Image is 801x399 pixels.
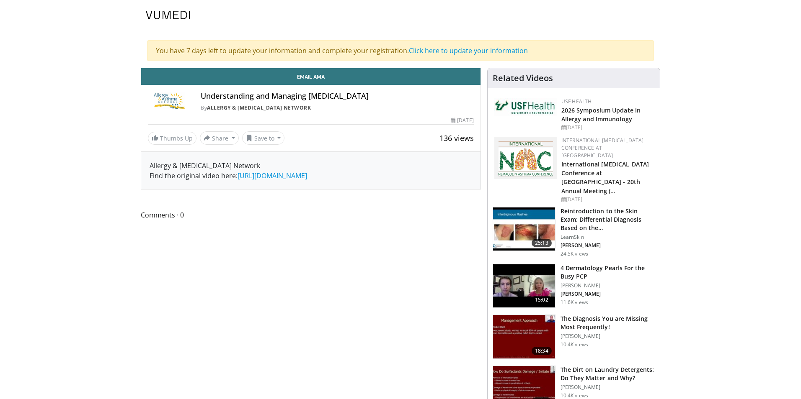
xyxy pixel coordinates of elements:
[141,210,481,220] span: Comments 0
[409,46,528,55] a: Click here to update your information
[451,117,473,124] div: [DATE]
[493,207,655,257] a: 25:13 Reintroduction to the Skin Exam: Differential Diagnosis Based on the… LearnSkin [PERSON_NAM...
[494,137,557,179] img: 9485e4e4-7c5e-4f02-b036-ba13241ea18b.png.150x105_q85_autocrop_double_scale_upscale_version-0.2.png
[439,133,474,143] span: 136 views
[148,132,196,145] a: Thumbs Up
[561,251,588,257] p: 24.5K views
[561,196,653,203] div: [DATE]
[141,68,481,85] a: Email Ama
[148,92,191,112] img: Allergy & Asthma Network
[561,234,655,240] p: LearnSkin
[561,315,655,331] h3: The Diagnosis You are Missing Most Frequently!
[493,73,553,83] h4: Related Videos
[561,291,655,297] p: John Barbieri
[242,131,285,145] button: Save to
[532,347,552,355] span: 18:34
[493,207,555,251] img: 022c50fb-a848-4cac-a9d8-ea0906b33a1b.150x105_q85_crop-smart_upscale.jpg
[561,159,653,194] h2: International Asthma Conference at Nemacolin - 20th Annual Meeting (Live and Virtual)
[561,366,655,382] h3: The Dirt on Laundry Detergents: Do They Matter and Why?
[532,296,552,304] span: 15:02
[146,11,190,19] img: VuMedi Logo
[561,264,655,281] h3: 4 Dermatology Pearls For the Busy PCP
[561,98,592,105] a: USF Health
[561,341,588,348] p: 10.4K views
[561,299,588,306] p: 11.6K views
[561,384,655,391] p: [PERSON_NAME]
[493,264,555,308] img: 04c704bc-886d-4395-b463-610399d2ca6d.150x105_q85_crop-smart_upscale.jpg
[561,124,653,131] div: [DATE]
[150,161,472,181] div: Allergy & [MEDICAL_DATA] Network Find the original video here:
[561,106,641,123] a: 2026 Symposium Update in Allergy and Immunology
[532,239,552,247] span: 25:13
[493,315,655,359] a: 18:34 The Diagnosis You are Missing Most Frequently! [PERSON_NAME] 10.4K views
[201,92,474,101] h4: Understanding and Managing [MEDICAL_DATA]
[200,131,239,145] button: Share
[561,242,655,249] p: Raja Sivamani
[561,137,644,159] a: International [MEDICAL_DATA] Conference at [GEOGRAPHIC_DATA]
[561,392,588,399] p: 10.4K views
[561,207,655,232] h3: Reintroduction to the Skin Exam: Differential Diagnosis Based on the Physical Exam and Topical St...
[561,333,655,340] p: [PERSON_NAME]
[147,40,654,61] div: You have 7 days left to update your information and complete your registration.
[494,98,557,116] img: 6ba8804a-8538-4002-95e7-a8f8012d4a11.png.150x105_q85_autocrop_double_scale_upscale_version-0.2.jpg
[561,160,649,194] a: International [MEDICAL_DATA] Conference at [GEOGRAPHIC_DATA] - 20th Annual Meeting (…
[201,104,474,112] div: By
[493,315,555,358] img: 52a0b0fc-6587-4d56-b82d-d28da2c4b41b.150x105_q85_crop-smart_upscale.jpg
[561,282,655,289] p: [PERSON_NAME]
[493,264,655,308] a: 15:02 4 Dermatology Pearls For the Busy PCP [PERSON_NAME] [PERSON_NAME] 11.6K views
[207,104,311,111] a: Allergy & [MEDICAL_DATA] Network
[238,171,307,180] a: [URL][DOMAIN_NAME]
